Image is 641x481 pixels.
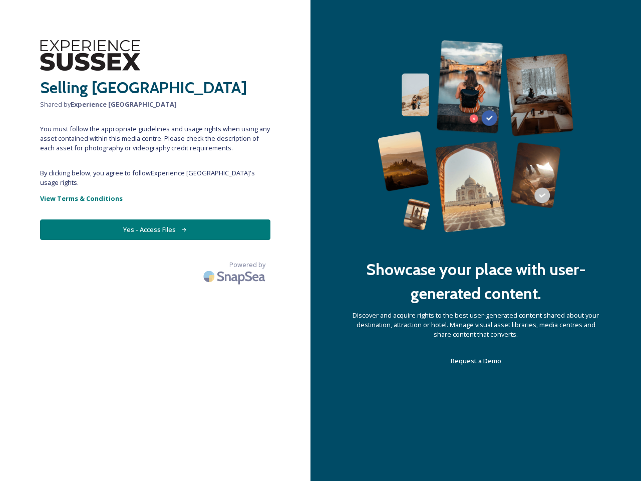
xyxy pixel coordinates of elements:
[40,100,270,109] span: Shared by
[40,219,270,240] button: Yes - Access Files
[351,311,601,340] span: Discover and acquire rights to the best user-generated content shared about your destination, att...
[378,40,574,232] img: 63b42ca75bacad526042e722_Group%20154-p-800.png
[351,258,601,306] h2: Showcase your place with user-generated content.
[40,194,123,203] strong: View Terms & Conditions
[40,168,270,187] span: By clicking below, you agree to follow Experience [GEOGRAPHIC_DATA] 's usage rights.
[451,355,501,367] a: Request a Demo
[40,40,140,71] img: WSCC%20ES%20Logo%20-%20Primary%20-%20Black.png
[71,100,177,109] strong: Experience [GEOGRAPHIC_DATA]
[200,265,270,288] img: SnapSea Logo
[40,192,270,204] a: View Terms & Conditions
[40,76,270,100] h2: Selling [GEOGRAPHIC_DATA]
[40,124,270,153] span: You must follow the appropriate guidelines and usage rights when using any asset contained within...
[451,356,501,365] span: Request a Demo
[229,260,265,270] span: Powered by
